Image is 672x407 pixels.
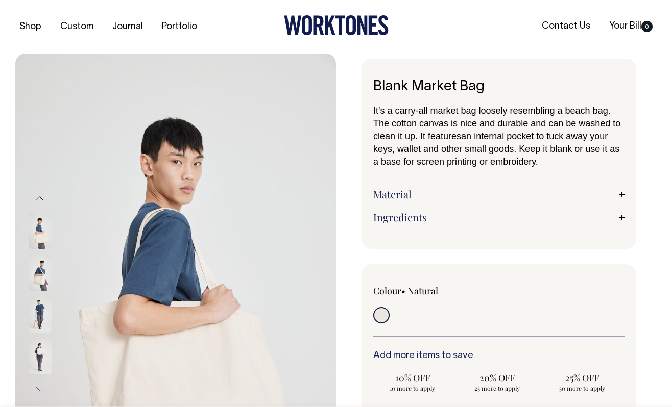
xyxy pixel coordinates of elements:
span: 50 more to apply [548,384,616,392]
span: 25% OFF [548,372,616,384]
a: Your Bill0 [605,18,657,35]
a: Portfolio [158,18,201,35]
span: an internal pocket to tuck away your keys, wallet and other small goods. Keep it blank or use it ... [373,131,619,167]
span: 0 [641,21,653,32]
a: Custom [56,18,98,35]
span: • [401,285,405,297]
h6: Add more items to save [373,351,625,361]
span: 25 more to apply [463,384,532,392]
a: Material [373,188,625,200]
label: Natural [407,285,438,297]
span: 10% OFF [378,372,447,384]
input: 10% OFF 10 more to apply [373,369,452,395]
span: It's a carry-all market bag loosely resembling a beach bag. The cotton canvas is nice and durable... [373,106,620,141]
img: natural [29,297,52,333]
input: 20% OFF 25 more to apply [458,369,537,395]
a: Contact Us [538,18,594,35]
span: 20% OFF [463,372,532,384]
img: natural [29,339,52,374]
button: Previous [32,187,47,210]
h1: Blank Market Bag [373,79,625,95]
a: Shop [15,18,45,35]
span: 10 more to apply [378,384,447,392]
img: natural [29,255,52,291]
input: 25% OFF 50 more to apply [543,369,621,395]
img: natural [29,213,52,249]
a: Ingredients [373,211,625,223]
span: t features [423,131,461,141]
button: Next [32,377,47,400]
a: Journal [108,18,147,35]
div: Colour [373,285,474,297]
